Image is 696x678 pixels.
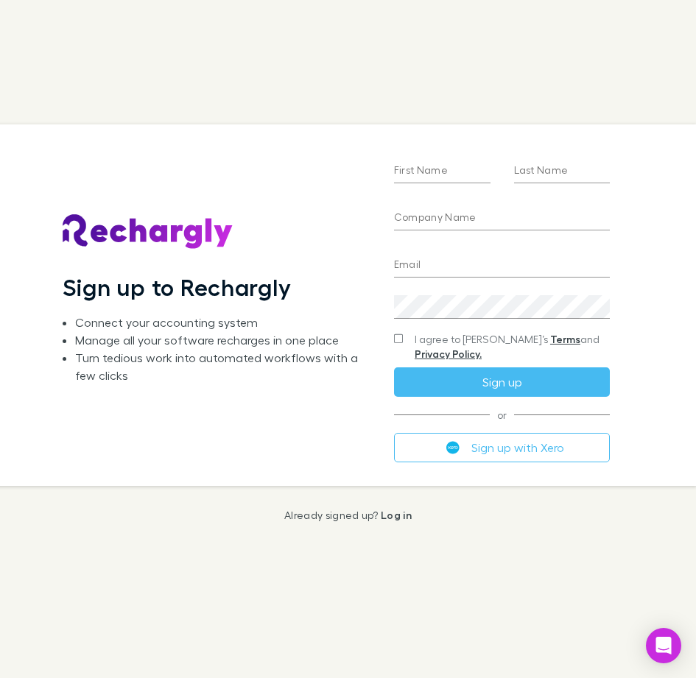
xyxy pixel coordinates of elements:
button: Sign up [394,367,611,397]
a: Terms [550,333,580,345]
li: Turn tedious work into automated workflows with a few clicks [75,349,370,384]
li: Manage all your software recharges in one place [75,331,370,349]
h1: Sign up to Rechargly [63,273,292,301]
li: Connect your accounting system [75,314,370,331]
img: Xero's logo [446,441,460,454]
a: Privacy Policy. [415,347,482,360]
img: Rechargly's Logo [63,214,233,250]
p: Already signed up? [284,509,412,521]
a: Log in [381,509,412,521]
span: I agree to [PERSON_NAME]’s and [415,332,610,361]
button: Sign up with Xero [394,433,611,462]
span: or [394,414,611,415]
div: Open Intercom Messenger [646,628,681,663]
